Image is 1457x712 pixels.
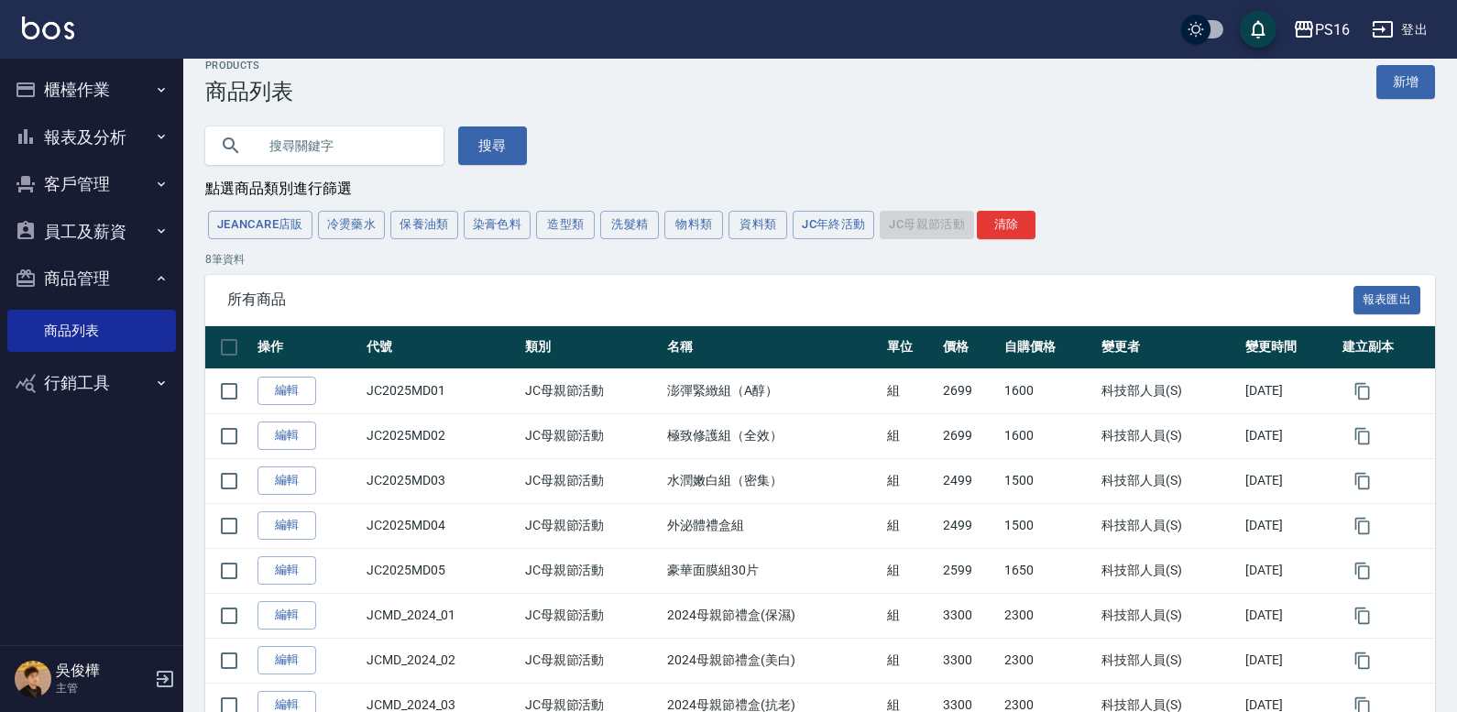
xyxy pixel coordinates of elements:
th: 價格 [938,326,1000,369]
td: 組 [882,638,938,683]
button: JC年終活動 [793,211,874,239]
a: 編輯 [257,466,316,495]
td: [DATE] [1241,503,1338,548]
td: JC母親節活動 [520,503,663,548]
td: 1500 [1000,458,1097,503]
td: 2024母親節禮盒(美白) [663,638,882,683]
th: 變更時間 [1241,326,1338,369]
a: 編輯 [257,377,316,405]
td: 科技部人員(S) [1097,503,1241,548]
td: 科技部人員(S) [1097,458,1241,503]
td: 2699 [938,368,1000,413]
td: 3300 [938,638,1000,683]
td: 2499 [938,503,1000,548]
td: 2699 [938,413,1000,458]
td: 科技部人員(S) [1097,593,1241,638]
button: PS16 [1286,11,1357,49]
a: 編輯 [257,556,316,585]
td: JCMD_2024_02 [362,638,520,683]
a: 編輯 [257,601,316,630]
td: 組 [882,458,938,503]
button: JeanCare店販 [208,211,312,239]
h5: 吳俊樺 [56,662,149,680]
td: 1600 [1000,413,1097,458]
th: 類別 [520,326,663,369]
td: JC母親節活動 [520,458,663,503]
button: 登出 [1364,13,1435,47]
button: 資料類 [728,211,787,239]
img: Person [15,661,51,697]
th: 代號 [362,326,520,369]
td: 2300 [1000,638,1097,683]
td: 組 [882,368,938,413]
td: JC2025MD05 [362,548,520,593]
th: 自購價格 [1000,326,1097,369]
td: 極致修護組（全效） [663,413,882,458]
td: 組 [882,413,938,458]
td: JC2025MD04 [362,503,520,548]
button: 行銷工具 [7,359,176,407]
div: PS16 [1315,18,1350,41]
td: 科技部人員(S) [1097,368,1241,413]
td: 外泌體禮盒組 [663,503,882,548]
td: JC母親節活動 [520,548,663,593]
td: JC2025MD03 [362,458,520,503]
td: JC2025MD01 [362,368,520,413]
button: 報表及分析 [7,114,176,161]
th: 建立副本 [1338,326,1435,369]
td: 2599 [938,548,1000,593]
button: 染膏色料 [464,211,531,239]
td: 科技部人員(S) [1097,413,1241,458]
div: 點選商品類別進行篩選 [205,180,1435,199]
td: [DATE] [1241,458,1338,503]
button: 造型類 [536,211,595,239]
p: 8 筆資料 [205,251,1435,268]
button: 員工及薪資 [7,208,176,256]
td: 水潤嫩白組（密集） [663,458,882,503]
p: 主管 [56,680,149,696]
h3: 商品列表 [205,79,293,104]
td: JC2025MD02 [362,413,520,458]
td: JC母親節活動 [520,638,663,683]
a: 編輯 [257,646,316,674]
td: 組 [882,548,938,593]
button: 商品管理 [7,255,176,302]
th: 變更者 [1097,326,1241,369]
h2: Products [205,60,293,71]
input: 搜尋關鍵字 [257,121,429,170]
td: 2499 [938,458,1000,503]
span: 所有商品 [227,290,1353,309]
a: 編輯 [257,511,316,540]
a: 商品列表 [7,310,176,352]
td: [DATE] [1241,548,1338,593]
td: [DATE] [1241,593,1338,638]
td: 澎彈緊緻組（A醇） [663,368,882,413]
td: 2300 [1000,593,1097,638]
button: 物料類 [664,211,723,239]
button: 保養油類 [390,211,458,239]
th: 單位 [882,326,938,369]
button: save [1240,11,1276,48]
td: 組 [882,503,938,548]
button: 客戶管理 [7,160,176,208]
th: 操作 [253,326,362,369]
td: 1650 [1000,548,1097,593]
button: 搜尋 [458,126,527,165]
td: JC母親節活動 [520,593,663,638]
td: 組 [882,593,938,638]
button: 洗髮精 [600,211,659,239]
td: JC母親節活動 [520,413,663,458]
td: [DATE] [1241,638,1338,683]
td: JCMD_2024_01 [362,593,520,638]
th: 名稱 [663,326,882,369]
button: 櫃檯作業 [7,66,176,114]
td: 1600 [1000,368,1097,413]
td: 1500 [1000,503,1097,548]
a: 新增 [1376,65,1435,99]
td: [DATE] [1241,413,1338,458]
td: 科技部人員(S) [1097,638,1241,683]
button: 清除 [977,211,1035,239]
button: 報表匯出 [1353,286,1421,314]
a: 報表匯出 [1353,290,1421,308]
td: 3300 [938,593,1000,638]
